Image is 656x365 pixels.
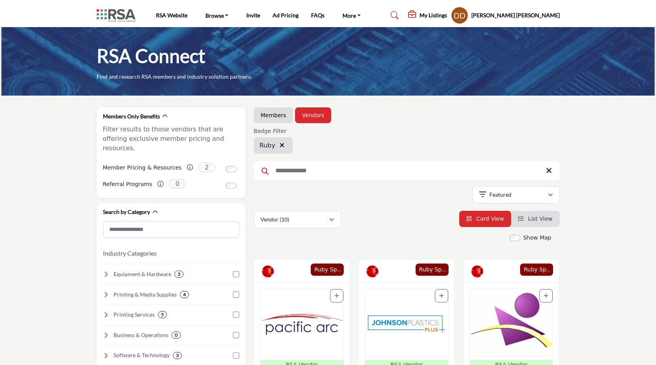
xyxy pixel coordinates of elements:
[174,271,183,278] div: 3 Results For Equipment & Hardware
[365,289,448,360] img: Johnson Plastics Plus
[233,352,239,359] input: Select Software & Technology checkbox
[260,141,275,150] span: Ruby
[254,128,293,135] h6: Badge Filter
[489,191,511,199] p: Featured
[313,265,341,274] span: Ruby Sponsor
[473,186,560,203] button: Featured
[522,265,551,274] span: Ruby Sponsor
[261,111,286,119] a: Members
[418,265,446,274] span: Ruby Sponsor
[114,351,170,359] h4: Software & Technology: Advanced software and digital tools for print management, automation, and ...
[158,311,167,318] div: 5 Results For Printing Services
[200,10,234,21] a: Browse
[198,162,216,172] span: 2
[114,291,177,299] h4: Printing & Media Supplies: A wide range of high-quality paper, films, inks, and specialty materia...
[169,179,186,189] span: 0
[180,291,189,298] div: 4 Results For Printing & Media Supplies
[97,44,205,68] h1: RSA Connect
[334,293,339,299] a: Add To List
[260,289,344,360] img: Pacific Arc
[273,12,299,18] a: Ad Pricing
[471,265,483,277] img: Ruby Badge Icon
[97,9,139,22] img: Site Logo
[183,292,186,297] b: 4
[302,111,324,119] a: Vendors
[420,12,447,19] h5: My Listings
[233,271,239,277] input: Select Equipment & Hardware checkbox
[103,249,157,258] button: Industry Categories
[103,125,239,153] p: Filter results to those vendors that are offering exclusive member pricing and resources.
[114,311,155,319] h4: Printing Services: Professional printing solutions, including large-format, digital, and offset p...
[466,216,504,222] a: View Card
[470,289,553,360] img: Web Dynamics
[176,353,179,358] b: 3
[254,211,341,228] button: Vendor (10)
[173,352,182,359] div: 3 Results For Software & Technology
[175,332,178,338] b: 0
[233,332,239,338] input: Select Business & Operations checkbox
[528,216,552,222] span: List View
[254,161,560,180] input: Search Keyword
[156,12,187,18] a: RSA Website
[366,265,378,277] img: Ruby Badge Icon
[114,270,171,278] h4: Equipment & Hardware : Top-quality printers, copiers, and finishing equipment to enhance efficien...
[518,216,553,222] a: View List
[262,265,274,277] img: Ruby Badge Icon
[172,332,181,339] div: 0 Results For Business & Operations
[476,216,504,222] span: Card View
[383,9,404,22] a: Search
[246,12,260,18] a: Invite
[260,216,289,223] p: Vendor (10)
[103,161,182,175] label: Member Pricing & Resources
[178,271,180,277] b: 3
[103,221,239,238] input: Search Category
[311,12,324,18] a: FAQs
[161,312,164,317] b: 5
[103,208,150,216] h2: Search by Category
[544,293,548,299] a: Add To List
[451,7,468,24] button: Show hide supplier dropdown
[471,11,560,19] h5: [PERSON_NAME] [PERSON_NAME]
[97,73,252,81] p: Find and research RSA members and industry solution partners.
[233,291,239,298] input: Select Printing & Media Supplies checkbox
[225,166,236,172] input: Switch to Member Pricing & Resources
[511,211,560,227] li: List View
[233,312,239,318] input: Select Printing Services checkbox
[103,112,160,120] h2: Members Only Benefits
[114,331,169,339] h4: Business & Operations: Essential resources for financial management, marketing, and operations to...
[103,177,152,191] label: Referral Programs
[523,234,552,242] label: Show Map
[337,10,366,21] a: More
[439,293,444,299] a: Add To List
[225,182,236,189] input: Switch to Referral Programs
[459,211,511,227] li: Card View
[408,11,447,20] div: My Listings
